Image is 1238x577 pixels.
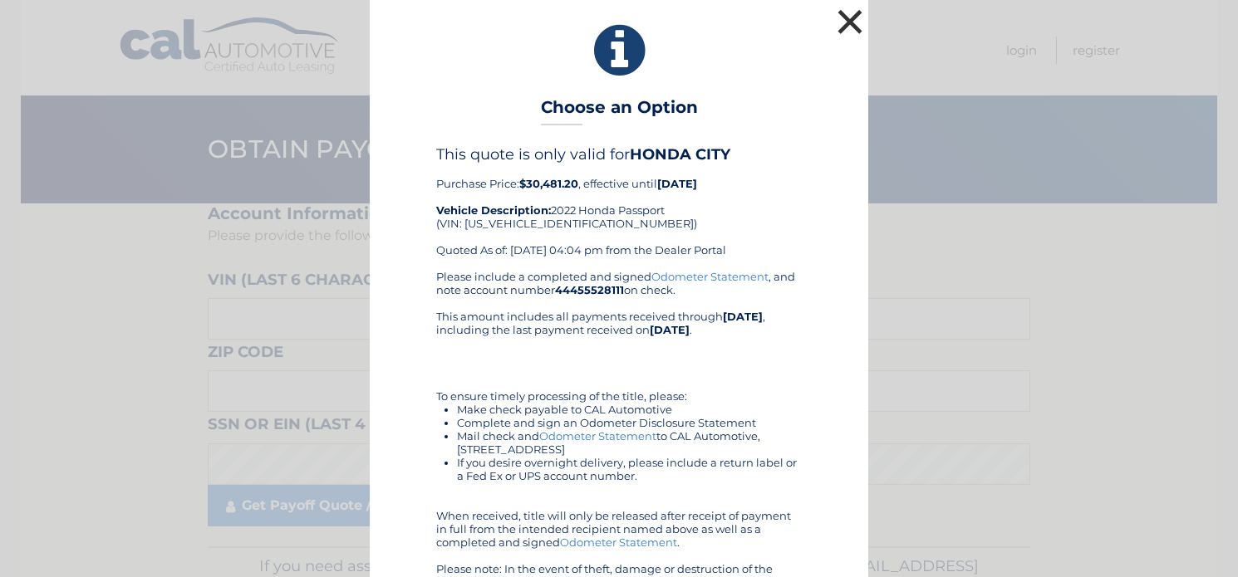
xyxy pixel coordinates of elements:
b: [DATE] [657,177,697,190]
h3: Choose an Option [541,97,698,126]
button: × [833,5,867,38]
b: 44455528111 [555,283,624,296]
li: Complete and sign an Odometer Disclosure Statement [457,416,802,429]
b: [DATE] [650,323,690,336]
strong: Vehicle Description: [436,203,551,217]
b: HONDA CITY [630,145,730,164]
a: Odometer Statement [651,270,769,283]
a: Odometer Statement [560,535,677,549]
h4: This quote is only valid for [436,145,802,164]
li: If you desire overnight delivery, please include a return label or a Fed Ex or UPS account number. [457,456,802,482]
li: Mail check and to CAL Automotive, [STREET_ADDRESS] [457,429,802,456]
li: Make check payable to CAL Automotive [457,403,802,416]
a: Odometer Statement [539,429,656,443]
div: Purchase Price: , effective until 2022 Honda Passport (VIN: [US_VEHICLE_IDENTIFICATION_NUMBER]) Q... [436,145,802,270]
b: [DATE] [723,310,763,323]
b: $30,481.20 [519,177,578,190]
